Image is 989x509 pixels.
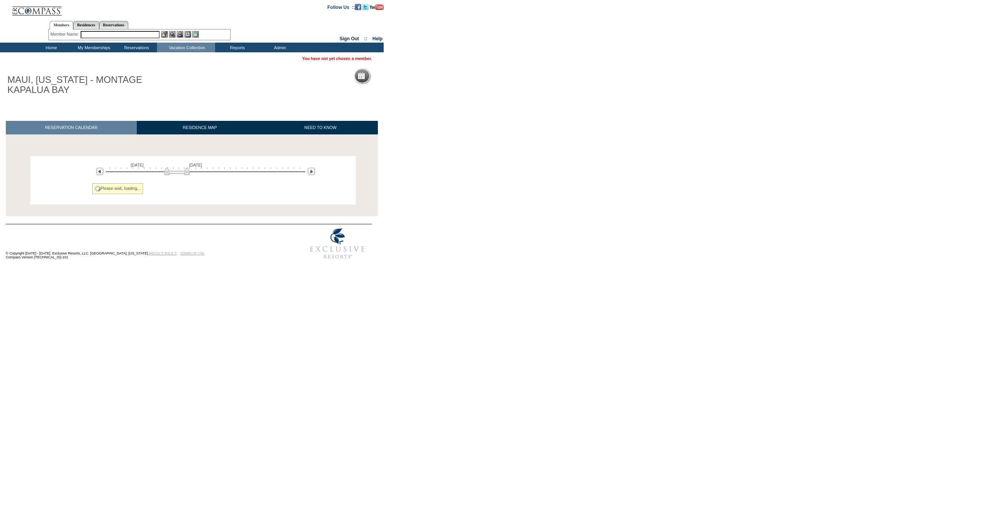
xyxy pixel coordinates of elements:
td: Home [29,43,72,52]
div: Please wait, loading... [92,183,143,194]
img: View [169,31,176,38]
img: b_calculator.gif [192,31,199,38]
td: © Copyright [DATE] - [DATE]. Exclusive Resorts, LLC. [GEOGRAPHIC_DATA], [US_STATE]. Compass Versi... [6,225,277,263]
img: Next [308,168,315,175]
span: :: [364,36,367,41]
span: [DATE] [131,163,144,167]
span: You have not yet chosen a member. [302,56,372,61]
img: Become our fan on Facebook [355,4,361,10]
a: NEED TO KNOW [263,121,378,134]
a: Residences [73,21,99,29]
td: Admin [258,43,300,52]
img: Previous [96,168,103,175]
a: Follow us on Twitter [362,4,369,9]
img: Exclusive Resorts [303,224,372,263]
a: Reservations [99,21,128,29]
td: Vacation Collection [157,43,215,52]
td: Reservations [114,43,157,52]
img: Follow us on Twitter [362,4,369,10]
a: RESIDENCE MAP [137,121,263,134]
a: PRIVACY POLICY [149,251,177,255]
a: Members [50,21,73,29]
img: Impersonate [177,31,183,38]
a: Become our fan on Facebook [355,4,361,9]
img: b_edit.gif [161,31,168,38]
a: TERMS OF USE [180,251,205,255]
a: Help [372,36,383,41]
a: RESERVATION CALENDAR [6,121,137,134]
div: Member Name: [50,31,80,38]
td: My Memberships [72,43,114,52]
img: Subscribe to our YouTube Channel [370,4,384,10]
a: Subscribe to our YouTube Channel [370,4,384,9]
a: Sign Out [339,36,359,41]
td: Follow Us :: [327,4,355,10]
h5: Reservation Calendar [368,74,427,79]
img: Reservations [184,31,191,38]
img: spinner2.gif [95,186,101,192]
span: [DATE] [189,163,202,167]
h1: MAUI, [US_STATE] - MONTAGE KAPALUA BAY [6,73,179,97]
td: Reports [215,43,258,52]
